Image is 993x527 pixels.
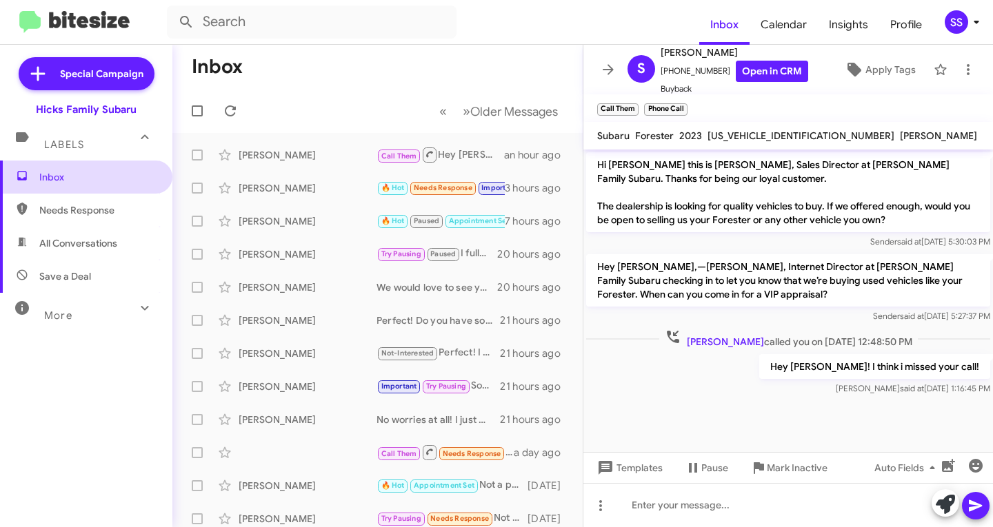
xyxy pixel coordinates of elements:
[470,104,558,119] span: Older Messages
[500,413,572,426] div: 21 hours ago
[481,183,517,192] span: Important
[687,335,764,348] span: [PERSON_NAME]
[414,216,439,225] span: Paused
[381,216,405,225] span: 🔥 Hot
[873,311,990,321] span: Sender [DATE] 5:27:37 PM
[239,512,377,526] div: [PERSON_NAME]
[381,449,417,458] span: Call Them
[874,455,941,480] span: Auto Fields
[377,246,497,262] div: I fully understand. No worries! We would love to discuss it then!
[832,57,927,82] button: Apply Tags
[586,152,990,232] p: Hi [PERSON_NAME] this is [PERSON_NAME], Sales Director at [PERSON_NAME] Family Subaru. Thanks for...
[644,103,687,116] small: Phone Call
[661,61,808,82] span: [PHONE_NUMBER]
[759,354,990,379] p: Hey [PERSON_NAME]! I think i missed your call!
[897,236,921,247] span: said at
[377,510,528,526] div: Not yet
[870,236,990,247] span: Sender [DATE] 5:30:03 PM
[679,130,702,142] span: 2023
[239,181,377,195] div: [PERSON_NAME]
[500,313,572,327] div: 21 hours ago
[239,214,377,228] div: [PERSON_NAME]
[736,61,808,82] a: Open in CRM
[586,254,990,307] p: Hey [PERSON_NAME],—[PERSON_NAME], Internet Director at [PERSON_NAME] Family Subaru checking in to...
[497,247,572,261] div: 20 hours ago
[44,138,84,151] span: Labels
[39,236,117,250] span: All Conversations
[863,455,952,480] button: Auto Fields
[583,455,674,480] button: Templates
[504,148,572,162] div: an hour ago
[708,130,894,142] span: [US_VEHICLE_IDENTIFICATION_NUMBER]
[699,5,750,45] a: Inbox
[449,216,510,225] span: Appointment Set
[377,280,497,294] div: We would love to see your vehicle in person to give you a great appraisal on it! Do you have some...
[505,214,572,228] div: 7 hours ago
[528,479,572,493] div: [DATE]
[597,130,630,142] span: Subaru
[239,280,377,294] div: [PERSON_NAME]
[377,413,500,426] div: No worries at all! I just wanted to see if you were interested in trading up into a newer one maybe!
[377,213,505,229] div: 1 [PERSON_NAME] 1:3-5 New International Version Praise to [DEMOGRAPHIC_DATA] for a Living Hope 3 ...
[500,347,572,360] div: 21 hours ago
[945,10,968,34] div: SS
[377,146,504,163] div: Hey [PERSON_NAME]! I think i missed your call!
[430,514,489,523] span: Needs Response
[192,56,243,78] h1: Inbox
[239,347,377,360] div: [PERSON_NAME]
[377,444,514,461] div: Inbound Call
[933,10,978,34] button: SS
[661,44,808,61] span: [PERSON_NAME]
[661,82,808,96] span: Buyback
[377,180,505,196] div: Liked “I fully understand. No worries! Keep me updated!!”
[426,382,466,391] span: Try Pausing
[414,183,472,192] span: Needs Response
[39,269,91,283] span: Save a Deal
[377,345,500,361] div: Perfect! I hope you have a great rest of your day!!
[239,247,377,261] div: [PERSON_NAME]
[443,449,501,458] span: Needs Response
[674,455,739,480] button: Pause
[836,383,990,393] span: [PERSON_NAME] [DATE] 1:16:45 PM
[497,280,572,294] div: 20 hours ago
[637,58,645,80] span: S
[818,5,879,45] a: Insights
[454,97,566,125] button: Next
[377,378,500,394] div: Sounds great!
[750,5,818,45] span: Calendar
[239,313,377,327] div: [PERSON_NAME]
[500,380,572,393] div: 21 hours ago
[414,481,474,490] span: Appointment Set
[865,57,916,82] span: Apply Tags
[39,203,157,217] span: Needs Response
[879,5,933,45] a: Profile
[381,514,421,523] span: Try Pausing
[239,413,377,426] div: [PERSON_NAME]
[39,170,157,184] span: Inbox
[239,148,377,162] div: [PERSON_NAME]
[900,383,924,393] span: said at
[505,181,572,195] div: 3 hours ago
[597,103,639,116] small: Call Them
[439,103,447,120] span: «
[377,313,500,327] div: Perfect! Do you have sometime to come in this week so we can give you a full in person appraisal?
[381,349,434,358] span: Not-Interested
[167,6,457,39] input: Search
[432,97,566,125] nav: Page navigation example
[381,249,421,258] span: Try Pausing
[381,481,405,490] span: 🔥 Hot
[900,130,977,142] span: [PERSON_NAME]
[377,477,528,493] div: Not a problem. Here let me text you on our other work line and then we can see what we can do for...
[701,455,728,480] span: Pause
[635,130,674,142] span: Forester
[36,103,137,116] div: Hicks Family Subaru
[239,479,377,493] div: [PERSON_NAME]
[767,455,827,480] span: Mark Inactive
[19,57,154,90] a: Special Campaign
[528,512,572,526] div: [DATE]
[381,152,417,161] span: Call Them
[431,97,455,125] button: Previous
